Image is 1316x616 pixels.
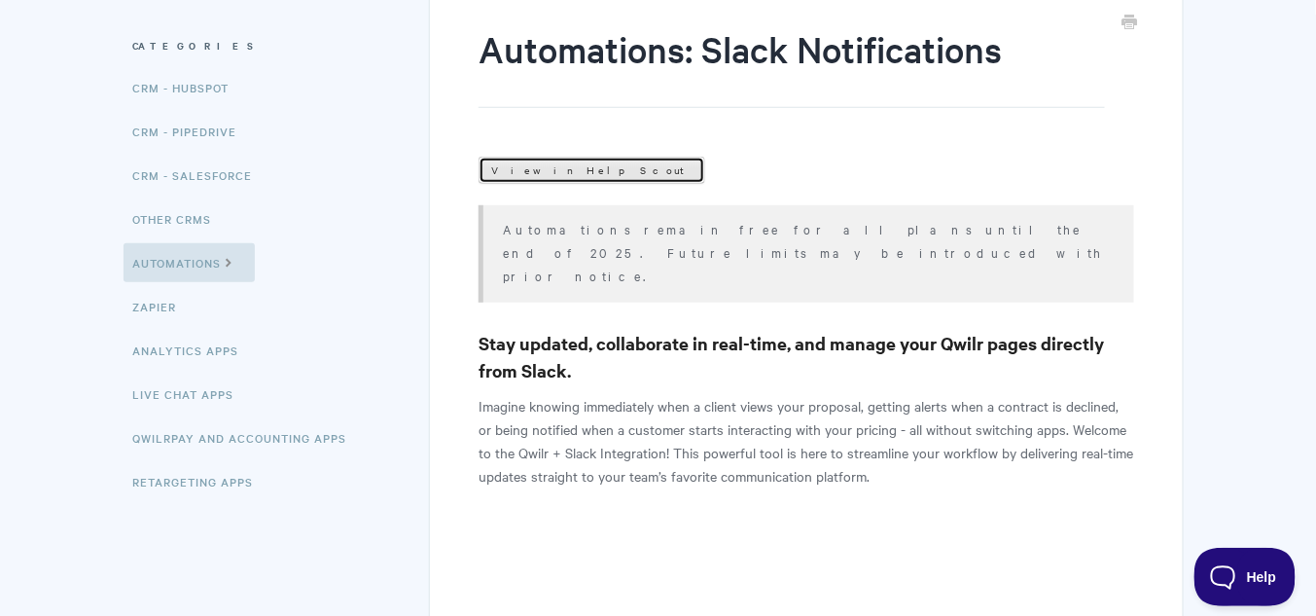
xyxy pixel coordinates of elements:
[133,199,227,238] a: Other CRMs
[133,28,375,63] h3: Categories
[479,24,1104,108] h1: Automations: Slack Notifications
[133,418,362,457] a: QwilrPay and Accounting Apps
[133,112,252,151] a: CRM - Pipedrive
[124,243,255,282] a: Automations
[133,156,267,195] a: CRM - Salesforce
[133,375,249,414] a: Live Chat Apps
[1122,13,1138,34] a: Print this Article
[479,331,1104,382] strong: Stay updated, collaborate in real-time, and manage your Qwilr pages directly from Slack.
[479,394,1133,488] p: Imagine knowing immediately when a client views your proposal, getting alerts when a contract is ...
[479,157,705,184] a: View in Help Scout
[133,462,268,501] a: Retargeting Apps
[133,287,192,326] a: Zapier
[133,68,244,107] a: CRM - HubSpot
[1194,548,1297,606] iframe: Toggle Customer Support
[133,331,254,370] a: Analytics Apps
[503,217,1109,287] p: Automations remain free for all plans until the end of 2025. Future limits may be introduced with...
